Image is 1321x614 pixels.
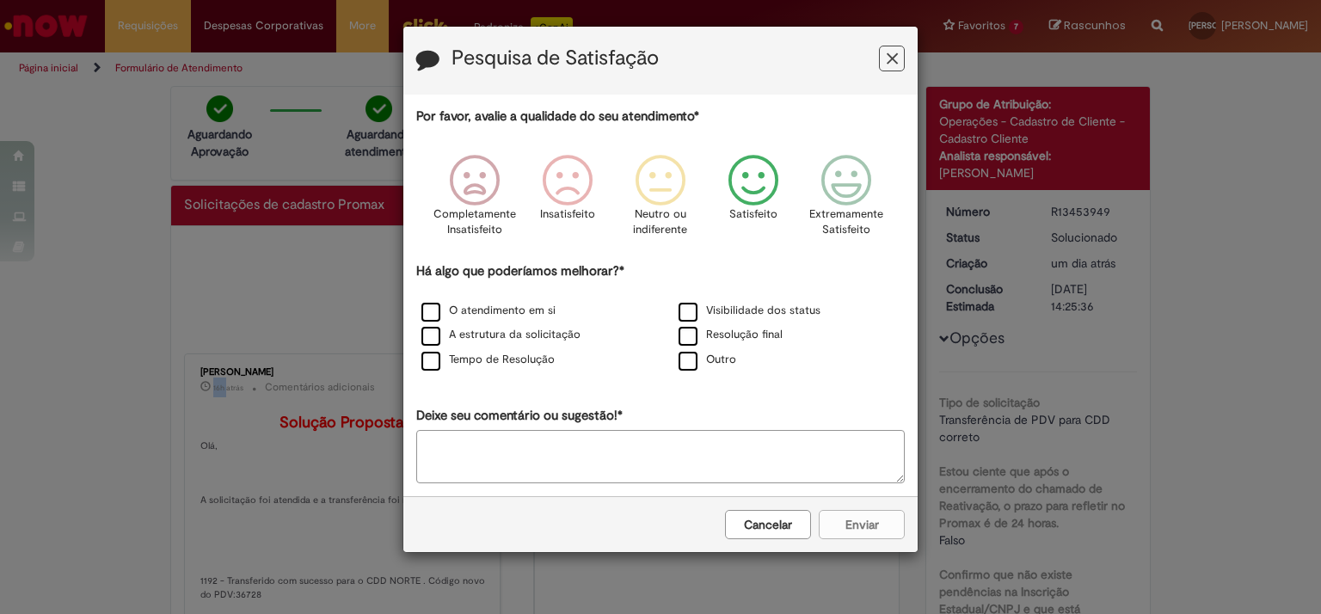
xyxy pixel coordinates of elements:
p: Completamente Insatisfeito [433,206,516,238]
div: Completamente Insatisfeito [430,142,518,260]
label: Resolução final [679,327,783,343]
p: Satisfeito [729,206,777,223]
p: Neutro ou indiferente [630,206,691,238]
button: Cancelar [725,510,811,539]
div: Extremamente Satisfeito [802,142,890,260]
label: Por favor, avalie a qualidade do seu atendimento* [416,107,699,126]
label: Tempo de Resolução [421,352,555,368]
p: Insatisfeito [540,206,595,223]
div: Satisfeito [710,142,797,260]
label: O atendimento em si [421,303,556,319]
div: Neutro ou indiferente [617,142,704,260]
label: Deixe seu comentário ou sugestão!* [416,407,623,425]
p: Extremamente Satisfeito [809,206,883,238]
label: Outro [679,352,736,368]
label: A estrutura da solicitação [421,327,581,343]
label: Pesquisa de Satisfação [452,47,659,70]
div: Há algo que poderíamos melhorar?* [416,262,905,373]
div: Insatisfeito [524,142,611,260]
label: Visibilidade dos status [679,303,820,319]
